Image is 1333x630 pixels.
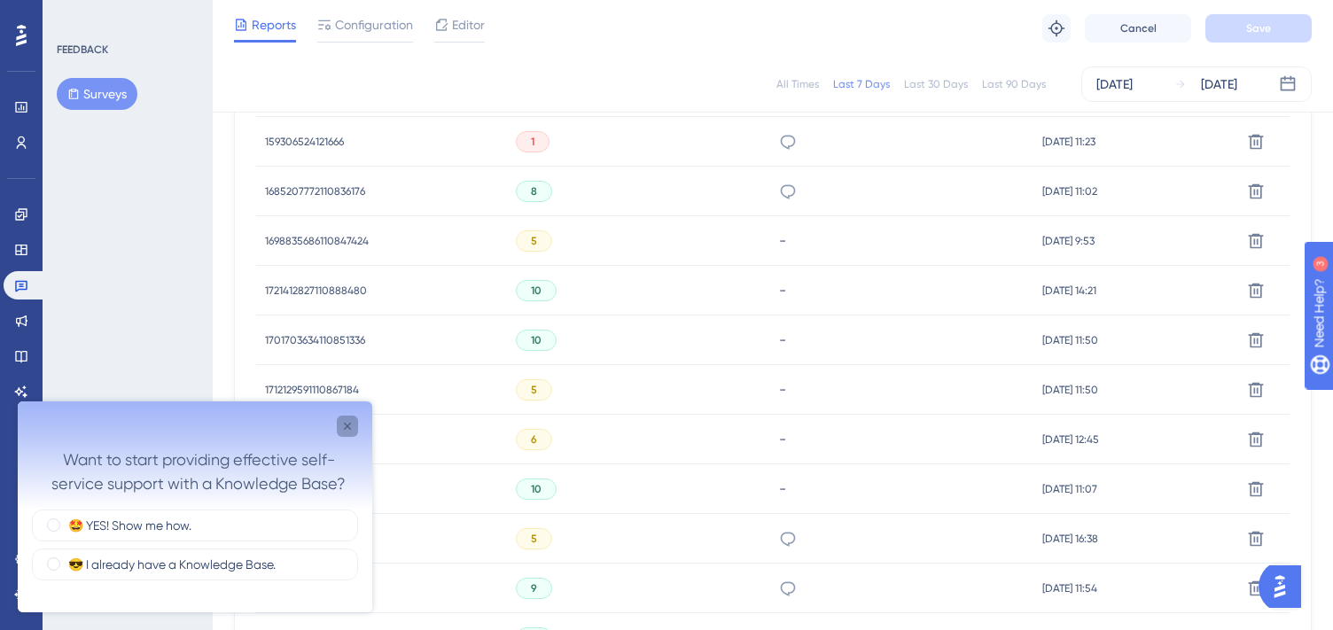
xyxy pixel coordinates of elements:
[531,383,537,397] span: 5
[1042,482,1097,496] span: [DATE] 11:07
[531,284,542,298] span: 10
[779,331,1025,348] div: -
[904,77,968,91] div: Last 30 Days
[1201,74,1237,95] div: [DATE]
[252,14,296,35] span: Reports
[531,532,537,546] span: 5
[265,234,369,248] span: 1698835686110847424
[531,184,537,198] span: 8
[1042,284,1096,298] span: [DATE] 14:21
[265,383,359,397] span: 1712129591110867184
[1042,184,1097,198] span: [DATE] 11:02
[531,482,542,496] span: 10
[1042,581,1097,595] span: [DATE] 11:54
[1042,234,1095,248] span: [DATE] 9:53
[1042,135,1095,149] span: [DATE] 11:23
[42,4,111,26] span: Need Help?
[1205,14,1312,43] button: Save
[531,432,537,447] span: 6
[531,234,537,248] span: 5
[1096,74,1133,95] div: [DATE]
[265,184,365,198] span: 1685207772110836176
[335,14,413,35] span: Configuration
[779,282,1025,299] div: -
[779,381,1025,398] div: -
[779,232,1025,249] div: -
[531,333,542,347] span: 10
[1085,14,1191,43] button: Cancel
[1042,383,1098,397] span: [DATE] 11:50
[1120,21,1157,35] span: Cancel
[779,480,1025,497] div: -
[452,14,485,35] span: Editor
[779,431,1025,447] div: -
[18,401,372,612] iframe: UserGuiding Survey
[1042,432,1099,447] span: [DATE] 12:45
[57,78,137,110] button: Surveys
[776,77,819,91] div: All Times
[265,284,367,298] span: 1721412827110888480
[982,77,1046,91] div: Last 90 Days
[1042,333,1098,347] span: [DATE] 11:50
[531,581,537,595] span: 9
[265,333,365,347] span: 1701703634110851336
[531,135,534,149] span: 1
[833,77,890,91] div: Last 7 Days
[1259,560,1312,613] iframe: UserGuiding AI Assistant Launcher
[265,135,344,149] span: 159306524121666
[57,43,108,57] div: FEEDBACK
[123,9,129,23] div: 3
[1042,532,1098,546] span: [DATE] 16:38
[1246,21,1271,35] span: Save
